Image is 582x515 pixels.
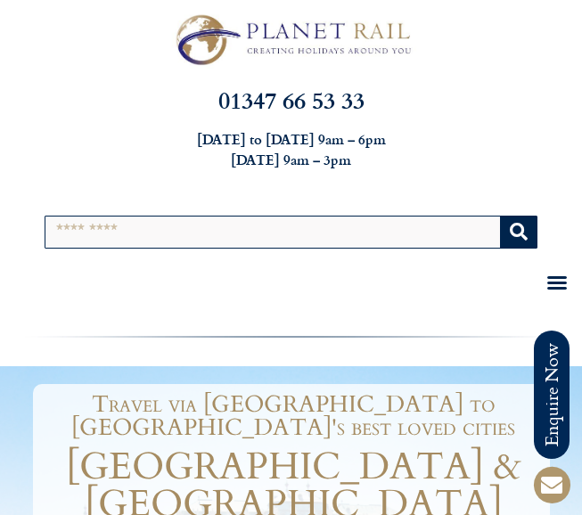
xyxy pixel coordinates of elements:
div: Menu Toggle [541,266,573,298]
strong: [DATE] to [DATE] 9am – 6pm [197,129,386,149]
img: Planet Rail Train Holidays Logo [166,9,417,70]
strong: [DATE] 9am – 3pm [231,150,351,169]
span: Travel via [GEOGRAPHIC_DATA] to [GEOGRAPHIC_DATA]'s best loved cities [71,388,515,443]
a: 01347 66 53 33 [218,82,365,117]
button: Search [500,217,537,248]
